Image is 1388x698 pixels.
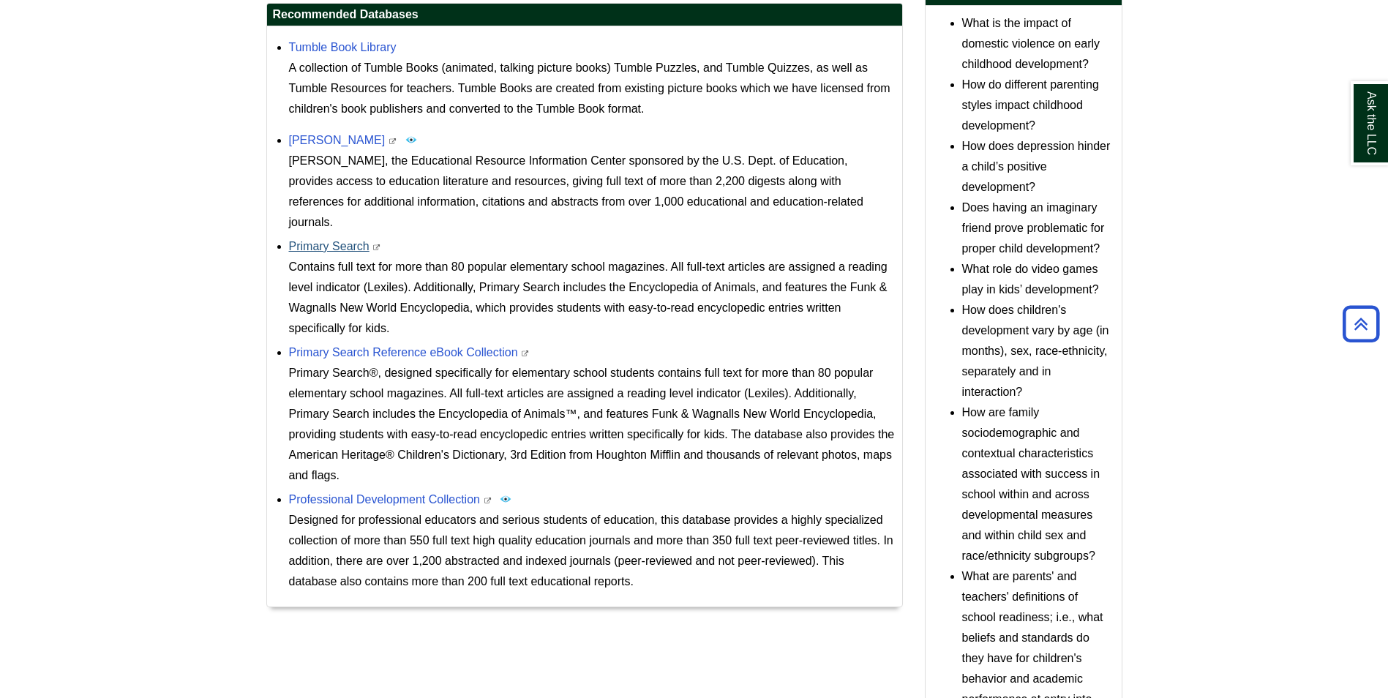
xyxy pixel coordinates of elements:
[289,257,895,339] div: Contains full text for more than 80 popular elementary school magazines. All full-text articles a...
[372,244,381,251] i: This link opens in a new window
[289,134,386,146] a: [PERSON_NAME]
[289,510,895,592] div: Designed for professional educators and serious students of education, this database provides a h...
[962,300,1114,402] li: How does children's development vary by age (in months), sex, race-ethnicity, separately and in i...
[962,259,1114,300] li: What role do video games play in kids’ development?
[962,198,1114,259] li: Does having an imaginary friend prove problematic for proper child development?
[389,138,397,145] i: This link opens in a new window
[289,363,895,486] div: Primary Search®, designed specifically for elementary school students contains full text for more...
[500,493,511,505] img: Peer Reviewed
[483,498,492,504] i: This link opens in a new window
[962,13,1114,75] li: What is the impact of domestic violence on early childhood development?
[962,136,1114,198] li: How does depression hinder a child’s positive development?
[289,58,895,119] div: A collection of Tumble Books (animated, talking picture books) Tumble Puzzles, and Tumble Quizzes...
[405,134,417,146] img: Peer Reviewed
[962,75,1114,136] li: How do different parenting styles impact childhood development?
[289,346,518,359] a: Primary Search Reference eBook Collection
[267,4,902,26] h2: Recommended Databases
[289,240,369,252] a: Primary Search
[1338,314,1384,334] a: Back to Top
[289,493,480,506] a: Professional Development Collection
[289,151,895,233] div: [PERSON_NAME], the Educational Resource Information Center sponsored by the U.S. Dept. of Educati...
[962,402,1114,566] li: How are family sociodemographic and contextual characteristics associated with success in school ...
[521,350,530,357] i: This link opens in a new window
[289,41,397,53] a: Tumble Book Library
